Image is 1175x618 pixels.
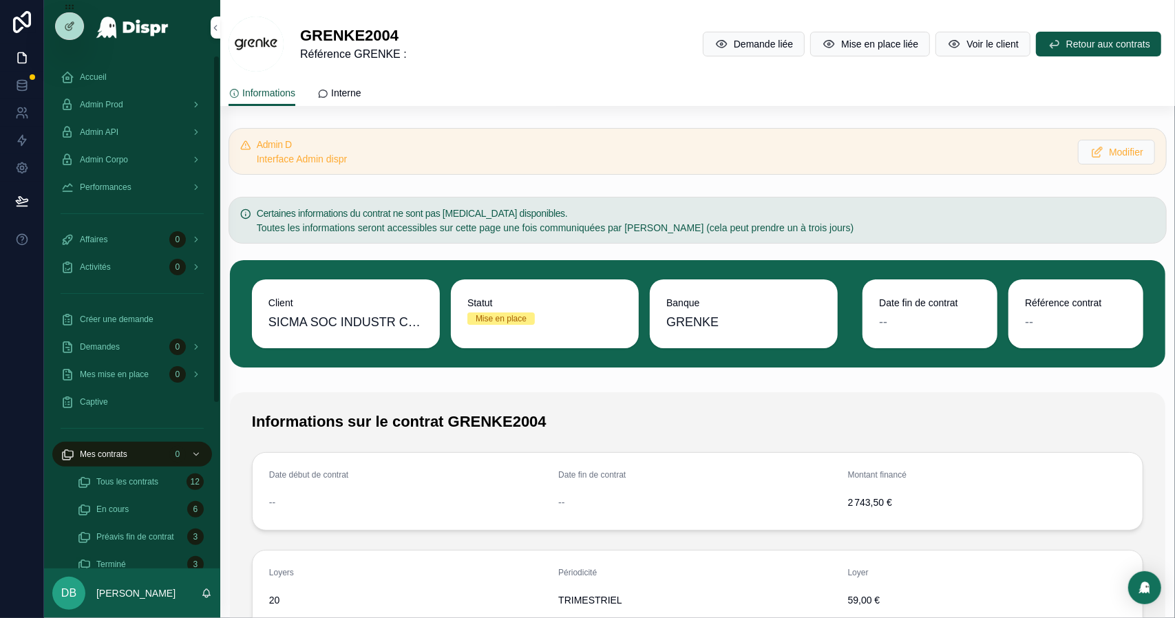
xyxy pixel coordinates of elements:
span: Affaires [80,234,107,245]
span: DB [61,585,76,601]
h1: GRENKE2004 [300,25,407,47]
div: 0 [169,259,186,275]
span: Mise en place liée [841,37,918,51]
span: Interne [331,86,361,100]
span: -- [1025,312,1033,332]
div: Interface Admin dispr [257,152,1067,166]
span: Périodicité [558,568,597,577]
span: Admin Prod [80,99,123,110]
span: Référence GRENKE : [300,46,407,63]
button: Voir le client [935,32,1030,56]
span: 20 [269,593,547,607]
button: Modifier [1078,140,1155,164]
span: Référence contrat [1025,296,1127,310]
a: Créer une demande [52,307,212,332]
span: Préavis fin de contrat [96,531,174,542]
span: Terminé [96,559,126,570]
span: Date fin de contrat [879,296,981,310]
div: 0 [169,339,186,355]
a: Performances [52,175,212,200]
a: Admin API [52,120,212,145]
span: Mes mise en place [80,369,149,380]
span: En cours [96,504,129,515]
span: Activités [80,262,111,273]
div: Open Intercom Messenger [1128,571,1161,604]
div: 3 [187,529,204,545]
div: 12 [187,473,204,490]
a: Mes mise en place0 [52,362,212,387]
span: GRENKE [666,312,719,332]
span: Modifier [1109,145,1143,159]
span: -- [269,496,275,509]
span: Toutes les informations seront accessibles sur cette page une fois communiquées par [PERSON_NAME]... [257,222,854,233]
a: Interne [317,81,361,108]
span: Captive [80,396,108,407]
span: Date début de contrat [269,470,348,480]
span: Demande liée [734,37,793,51]
div: Mise en place [476,312,527,325]
span: 59,00 € [848,593,1126,607]
span: 2 743,50 € [848,496,1054,509]
span: TRIMESTRIEL [558,593,836,607]
span: Banque [666,296,821,310]
div: Toutes les informations seront accessibles sur cette page une fois communiquées par GRENKE (cela ... [257,221,1155,235]
a: Préavis fin de contrat3 [69,524,212,549]
div: 0 [169,446,186,462]
a: Terminé3 [69,552,212,577]
p: [PERSON_NAME] [96,586,176,600]
div: 3 [187,556,204,573]
a: Affaires0 [52,227,212,252]
span: Admin API [80,127,118,138]
h1: Informations sur le contrat GRENKE2004 [252,412,547,433]
a: Demandes0 [52,334,212,359]
a: Tous les contrats12 [69,469,212,494]
button: Mise en place liée [810,32,930,56]
a: Activités0 [52,255,212,279]
div: 0 [169,366,186,383]
span: Créer une demande [80,314,154,325]
span: Admin Corpo [80,154,128,165]
span: Retour aux contrats [1066,37,1150,51]
span: -- [879,312,887,332]
h5: Admin D [257,140,1067,149]
a: Accueil [52,65,212,89]
a: En cours6 [69,497,212,522]
span: Mes contrats [80,449,127,460]
span: Statut [467,296,622,310]
span: Performances [80,182,131,193]
span: Accueil [80,72,107,83]
a: Informations [229,81,295,107]
span: SICMA SOC INDUSTR COMMERC MATERIEL AUTOMOBILE [268,312,423,332]
a: Mes contrats0 [52,442,212,467]
span: Loyers [269,568,294,577]
span: Interface Admin dispr [257,153,348,164]
h5: Certaines informations du contrat ne sont pas encore disponibles. [257,209,1155,218]
span: Loyer [848,568,869,577]
a: Admin Corpo [52,147,212,172]
button: Retour aux contrats [1036,32,1161,56]
span: Tous les contrats [96,476,158,487]
span: Demandes [80,341,120,352]
span: -- [558,496,564,509]
div: 6 [187,501,204,518]
img: App logo [96,17,169,39]
span: Montant financé [848,470,907,480]
a: Captive [52,390,212,414]
span: Voir le client [966,37,1018,51]
span: Informations [242,86,295,100]
span: Client [268,296,423,310]
a: Admin Prod [52,92,212,117]
div: scrollable content [44,55,220,568]
div: 0 [169,231,186,248]
button: Demande liée [703,32,805,56]
span: Date fin de contrat [558,470,626,480]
